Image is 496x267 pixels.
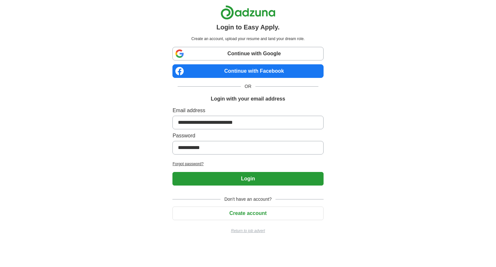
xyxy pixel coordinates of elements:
a: Continue with Facebook [172,64,323,78]
h1: Login to Easy Apply. [216,22,280,32]
p: Create an account, upload your resume and land your dream role. [174,36,322,42]
button: Login [172,172,323,186]
a: Create account [172,210,323,216]
label: Email address [172,107,323,114]
label: Password [172,132,323,140]
button: Create account [172,207,323,220]
a: Return to job advert [172,228,323,234]
img: Adzuna logo [221,5,275,20]
a: Continue with Google [172,47,323,60]
span: Don't have an account? [221,196,276,203]
h1: Login with your email address [211,95,285,103]
span: OR [241,83,255,90]
a: Forgot password? [172,161,323,167]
